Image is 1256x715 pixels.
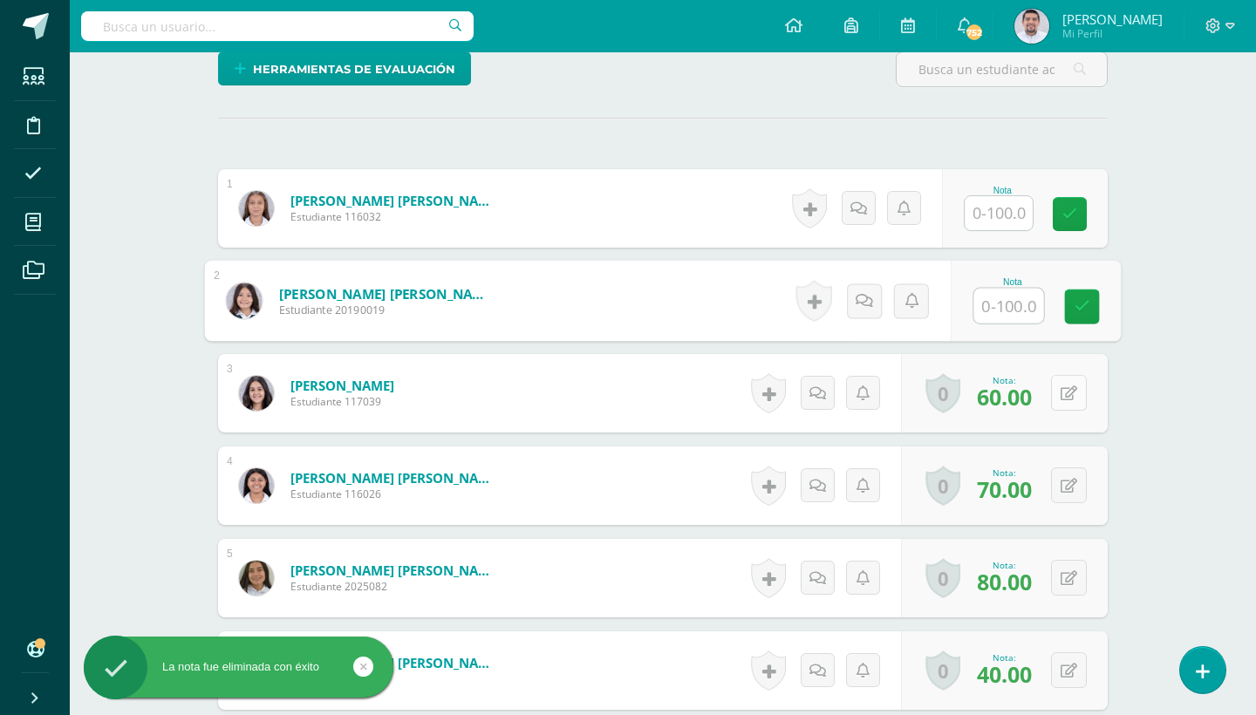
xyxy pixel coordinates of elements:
span: [PERSON_NAME] [1062,10,1163,28]
div: Nota: [977,374,1032,386]
a: 0 [925,558,960,598]
a: [PERSON_NAME] [PERSON_NAME] [290,192,500,209]
img: be83ceff49518bc212f1d06ca4fc5403.png [226,283,262,318]
span: Estudiante 116032 [290,209,500,224]
img: 25323e85a8684fbf1213318e59cfe66a.png [239,468,274,503]
img: 28dd4e63c3518b6e25859966076f847b.png [239,191,274,226]
span: 80.00 [977,567,1032,596]
span: 752 [965,23,984,42]
a: Herramientas de evaluación [218,51,471,85]
input: 0-100.0 [965,196,1033,230]
div: Nota [964,186,1041,195]
a: [PERSON_NAME] [PERSON_NAME] [279,284,495,303]
span: Estudiante 20190019 [279,303,495,318]
span: 60.00 [977,382,1032,412]
span: 70.00 [977,474,1032,504]
img: 2b0db3a5f052b0a80fec213c8d99bcd6.png [239,561,274,596]
span: Estudiante 117039 [290,394,394,409]
span: Estudiante 116026 [290,487,500,501]
a: 0 [925,466,960,506]
input: 0-100.0 [974,289,1044,323]
span: Herramientas de evaluación [253,53,455,85]
span: Mi Perfil [1062,26,1163,41]
span: 40.00 [977,659,1032,689]
a: [PERSON_NAME] [290,377,394,394]
div: Nota [973,277,1053,287]
div: La nota fue eliminada con éxito [84,659,393,675]
img: 80fbdba08885c5270303ba382656f13f.png [239,376,274,411]
span: Estudiante 2025082 [290,579,500,594]
input: Busca un estudiante aquí... [897,52,1107,86]
div: Nota: [977,559,1032,571]
img: 128a2339fae2614ebf483c496f84f6fa.png [1014,9,1049,44]
a: [PERSON_NAME] [PERSON_NAME] [290,469,500,487]
input: Busca un usuario... [81,11,474,41]
div: Nota: [977,651,1032,664]
a: 0 [925,373,960,413]
a: [PERSON_NAME] [PERSON_NAME] [290,562,500,579]
div: Nota: [977,466,1032,479]
a: 0 [925,650,960,691]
